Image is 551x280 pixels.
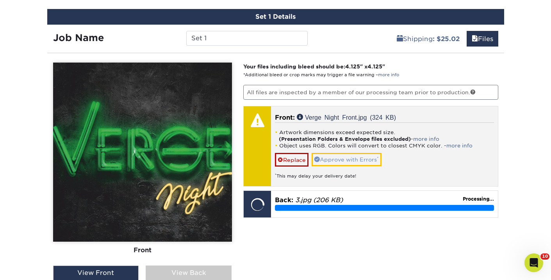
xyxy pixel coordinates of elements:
strong: (Presentation Folders & Envelope files excluded) [279,136,411,142]
span: files [472,35,478,43]
li: Object uses RGB. Colors will convert to closest CMYK color. - [275,142,494,149]
span: Back: [275,196,293,204]
a: Files [467,31,498,47]
div: This may delay your delivery date! [275,167,494,179]
iframe: Intercom live chat [524,253,543,272]
strong: Job Name [53,32,104,43]
a: Approve with Errors* [312,153,382,166]
li: Artwork dimensions exceed expected size. - [275,129,494,142]
a: Verge Night Front.jpg (324 KB) [297,114,396,120]
strong: Your files including bleed should be: " x " [243,63,385,70]
a: Replace [275,153,308,167]
div: Front [53,241,232,258]
span: 4.125 [345,63,360,70]
div: Set 1 Details [47,9,504,25]
em: 3.jpg (206 KB) [295,196,343,204]
small: *Additional bleed or crop marks may trigger a file warning – [243,72,399,77]
a: more info [378,72,399,77]
p: All files are inspected by a member of our processing team prior to production. [243,85,498,100]
span: Front: [275,114,295,121]
a: more info [446,143,473,149]
a: Shipping: $25.02 [392,31,465,47]
span: shipping [397,35,403,43]
a: more info [413,136,439,142]
span: 4.125 [367,63,382,70]
b: : $25.02 [433,35,460,43]
span: 10 [540,253,549,260]
input: Enter a job name [186,31,308,46]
